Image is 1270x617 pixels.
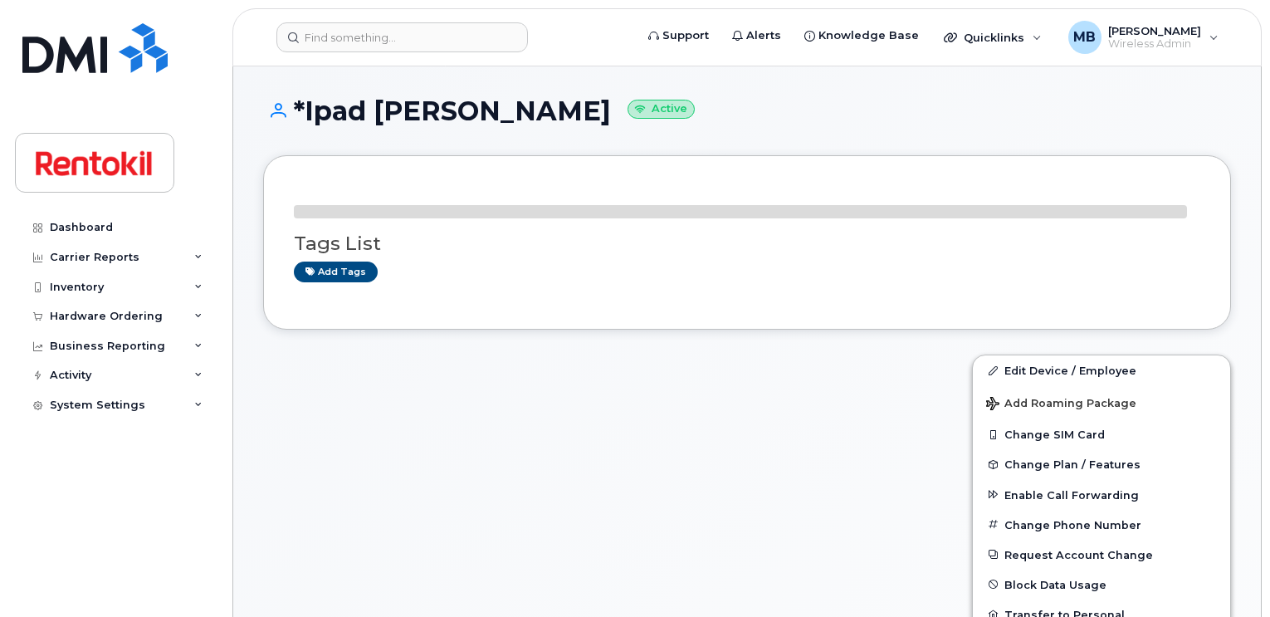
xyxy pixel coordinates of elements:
h3: Tags List [294,233,1200,254]
a: Edit Device / Employee [973,355,1230,385]
button: Change Plan / Features [973,449,1230,479]
span: Enable Call Forwarding [1004,488,1139,501]
button: Enable Call Forwarding [973,480,1230,510]
button: Change Phone Number [973,510,1230,540]
span: Change Plan / Features [1004,458,1141,471]
small: Active [628,100,695,119]
button: Change SIM Card [973,419,1230,449]
button: Add Roaming Package [973,385,1230,419]
a: Add tags [294,262,378,282]
button: Request Account Change [973,540,1230,570]
button: Block Data Usage [973,570,1230,600]
span: Add Roaming Package [986,397,1136,413]
h1: *Ipad [PERSON_NAME] [263,96,1231,125]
